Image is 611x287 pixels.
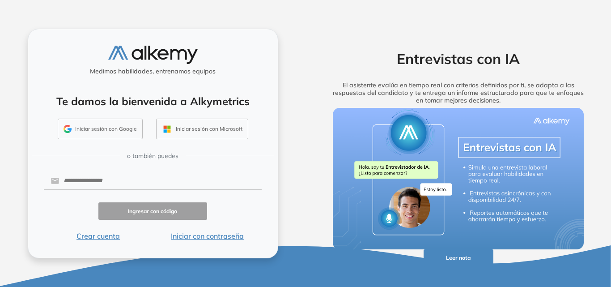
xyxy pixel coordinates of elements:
iframe: Chat Widget [450,183,611,287]
h2: Entrevistas con IA [319,50,598,67]
button: Iniciar sesión con Microsoft [156,119,248,139]
h5: El asistente evalúa en tiempo real con criterios definidos por ti, se adapta a las respuestas del... [319,81,598,104]
h5: Medimos habilidades, entrenamos equipos [32,68,274,75]
button: Crear cuenta [44,231,153,241]
button: Iniciar con contraseña [153,231,262,241]
img: OUTLOOK_ICON [162,124,172,134]
img: img-more-info [333,108,584,249]
img: logo-alkemy [108,46,198,64]
button: Ingresar con código [98,202,208,220]
button: Leer nota [424,249,493,267]
div: Widget de chat [450,183,611,287]
button: Iniciar sesión con Google [58,119,143,139]
h4: Te damos la bienvenida a Alkymetrics [40,95,266,108]
img: GMAIL_ICON [64,125,72,133]
span: o también puedes [127,151,178,161]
